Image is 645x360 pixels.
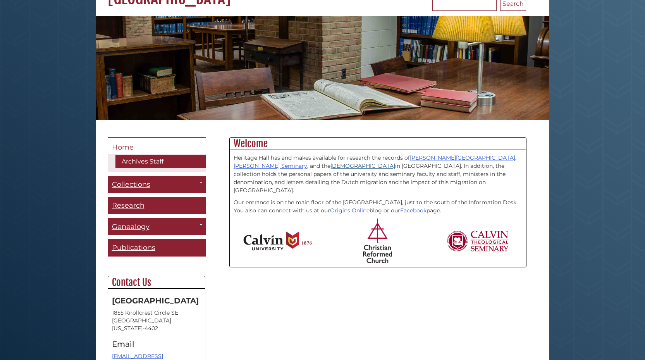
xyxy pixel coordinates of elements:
address: 1855 Knollcrest Circle SE [GEOGRAPHIC_DATA][US_STATE]-4402 [112,309,201,332]
a: [DEMOGRAPHIC_DATA] [330,162,395,169]
a: Archives Staff [115,155,206,168]
a: Publications [108,239,206,257]
span: Research [112,201,144,210]
a: Home [108,137,206,154]
span: Home [112,143,134,152]
strong: [GEOGRAPHIC_DATA] [112,296,199,305]
h2: Welcome [230,138,526,150]
h4: Email [112,340,201,348]
img: Calvin University [243,231,312,251]
img: Calvin Theological Seminary [446,231,509,251]
span: Publications [112,243,155,252]
span: Genealogy [112,222,150,231]
img: Christian Reformed Church [363,219,392,263]
a: [PERSON_NAME][GEOGRAPHIC_DATA] [410,154,515,161]
span: Collections [112,180,150,189]
p: Heritage Hall has and makes available for research the records of , , and the in [GEOGRAPHIC_DATA... [234,154,522,195]
a: Facebook [400,207,427,214]
a: Origins Online [330,207,370,214]
a: Collections [108,176,206,193]
p: Our entrance is on the main floor of the [GEOGRAPHIC_DATA], just to the south of the Information ... [234,198,522,215]
a: [PERSON_NAME] Seminary [234,162,307,169]
a: Research [108,197,206,214]
a: Genealogy [108,218,206,236]
h2: Contact Us [108,276,205,289]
